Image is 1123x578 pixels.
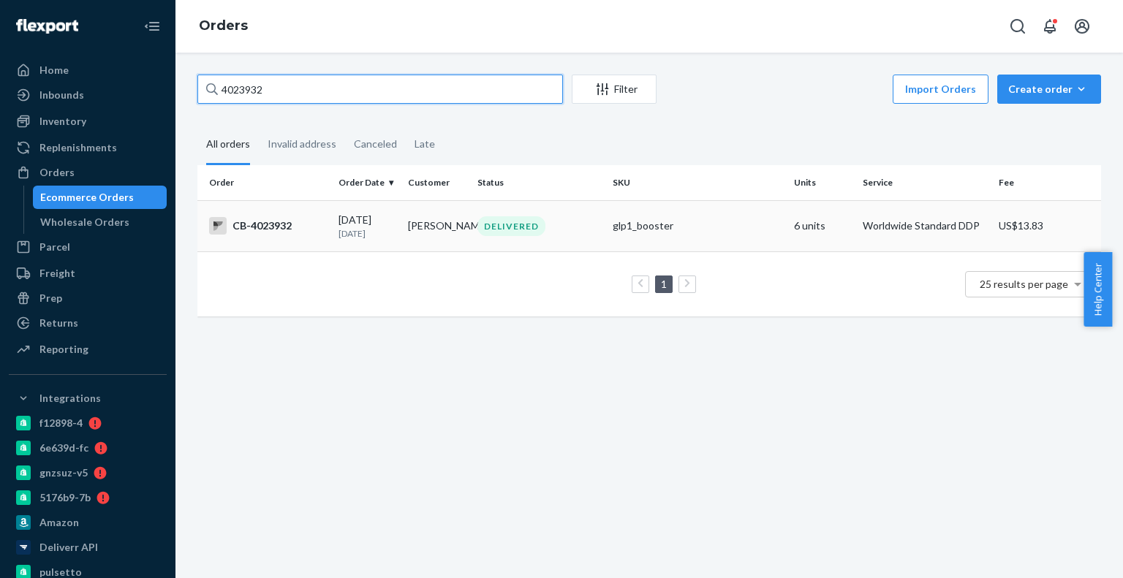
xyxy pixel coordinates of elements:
[408,176,466,189] div: Customer
[9,338,167,361] a: Reporting
[9,136,167,159] a: Replenishments
[9,58,167,82] a: Home
[607,165,787,200] th: SKU
[39,140,117,155] div: Replenishments
[893,75,988,104] button: Import Orders
[197,165,333,200] th: Order
[9,235,167,259] a: Parcel
[39,63,69,77] div: Home
[39,291,62,305] div: Prep
[9,83,167,107] a: Inbounds
[206,125,250,165] div: All orders
[572,75,657,104] button: Filter
[980,278,1068,290] span: 25 results per page
[9,311,167,335] a: Returns
[39,391,101,406] div: Integrations
[9,411,167,435] a: f12898-4
[33,186,167,209] a: Ecommerce Orders
[39,266,75,281] div: Freight
[9,536,167,559] a: Deliverr API
[209,217,327,235] div: CB-4023932
[857,165,992,200] th: Service
[187,5,260,47] ol: breadcrumbs
[9,262,167,285] a: Freight
[9,387,167,410] button: Integrations
[9,110,167,133] a: Inventory
[658,278,670,290] a: Page 1 is your current page
[333,165,402,200] th: Order Date
[39,465,88,480] div: gnzsuz-v5
[9,511,167,534] a: Amazon
[354,125,397,163] div: Canceled
[1003,12,1032,41] button: Open Search Box
[39,114,86,129] div: Inventory
[863,218,986,233] p: Worldwide Standard DDP
[40,215,129,229] div: Wholesale Orders
[268,125,336,163] div: Invalid address
[199,18,248,34] a: Orders
[572,82,656,96] div: Filter
[1008,82,1090,96] div: Create order
[39,342,88,357] div: Reporting
[9,161,167,184] a: Orders
[477,216,545,236] div: DELIVERED
[9,486,167,509] a: 5176b9-7b
[339,213,396,240] div: [DATE]
[9,436,167,460] a: 6e639d-fc
[1035,12,1065,41] button: Open notifications
[40,190,134,205] div: Ecommerce Orders
[39,540,98,555] div: Deliverr API
[415,125,435,163] div: Late
[613,218,782,233] div: glp1_booster
[39,515,79,530] div: Amazon
[997,75,1101,104] button: Create order
[39,165,75,180] div: Orders
[33,210,167,234] a: Wholesale Orders
[402,200,472,251] td: [PERSON_NAME]
[472,165,607,200] th: Status
[39,441,88,455] div: 6e639d-fc
[137,12,167,41] button: Close Navigation
[993,165,1101,200] th: Fee
[1067,12,1097,41] button: Open account menu
[16,19,78,34] img: Flexport logo
[788,200,858,251] td: 6 units
[9,461,167,484] a: gnzsuz-v5
[39,240,70,254] div: Parcel
[788,165,858,200] th: Units
[197,75,563,104] input: Search orders
[1084,252,1112,327] button: Help Center
[39,490,91,505] div: 5176b9-7b
[39,316,78,330] div: Returns
[993,200,1101,251] td: US$13.83
[9,286,167,310] a: Prep
[339,227,396,240] p: [DATE]
[39,416,83,430] div: f12898-4
[39,88,84,102] div: Inbounds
